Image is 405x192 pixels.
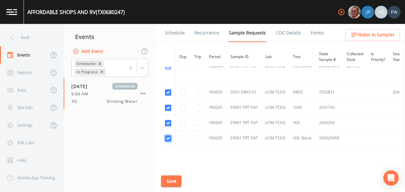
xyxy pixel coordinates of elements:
th: Period [205,47,227,67]
td: LCRA TCEQ [261,100,289,115]
td: LCRA TCEQ [261,115,289,130]
td: 2531743 [315,100,343,115]
div: AFFORDABLE SHOPS AND RV (TX0680247) [27,8,125,16]
div: +6 [375,6,387,18]
div: Joshua gere Paul [361,6,374,18]
span: Drinking Water [107,99,138,104]
button: Add Event [71,46,106,57]
img: b17d2fe1905336b00f7c80abca93f3e1 [388,6,401,18]
div: Remove Scheduled [96,60,103,67]
span: Scheduled [112,83,138,90]
a: Forms [310,24,325,42]
td: 2500294FB [315,130,343,146]
th: Sample ID [227,47,261,67]
td: 2552821 [315,85,343,100]
td: LCRA TCEQ [261,130,289,146]
td: 2500294 [315,115,343,130]
div: Mike Franklin [348,6,361,18]
button: Notes to Sampler [345,29,400,41]
th: Trip [190,47,205,67]
th: Dup [175,47,191,67]
button: Save [161,175,181,187]
td: LCRA TCEQ [261,85,289,100]
img: 41241ef155101aa6d92a04480b0d0000 [361,6,374,18]
img: logo [6,9,17,15]
span: [DATE] [71,83,92,90]
a: Sample Requests [228,24,267,42]
span: Notes to Sampler [358,31,395,39]
td: YR2025 [205,85,227,100]
td: VOC [289,115,315,130]
div: Events [64,29,156,45]
td: YR2025 [205,130,227,146]
th: Collected Date [343,47,367,67]
th: Test [289,47,315,67]
div: In Progress [75,69,98,75]
th: Is Priority? [367,47,389,67]
td: 1040 [289,100,315,115]
td: DS01 DBP2-01 [227,85,261,100]
td: EP001 TRT-TAP [227,115,261,130]
a: Recurrence [194,24,220,42]
div: Open Intercom Messenger [383,170,399,186]
td: VOC Blank [289,130,315,146]
th: Lab [261,47,289,67]
td: YR2025 [205,115,227,130]
td: DBP2 [289,85,315,100]
div: Remove In Progress [98,69,105,75]
a: Schedule [164,24,186,42]
a: [DATE]Scheduled9:00 AM3QDrinking Water [64,78,156,110]
td: EP001 TRT-TAP [227,100,261,115]
td: YR2025 [205,100,227,115]
div: Scheduled [75,60,96,67]
th: State Sample # [315,47,343,67]
a: COC Details [275,24,302,42]
td: EP001 TRT-TAP [227,130,261,146]
span: 3Q [71,99,81,104]
img: e2d790fa78825a4bb76dcb6ab311d44c [348,6,361,18]
span: 9:00 AM [71,91,92,97]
